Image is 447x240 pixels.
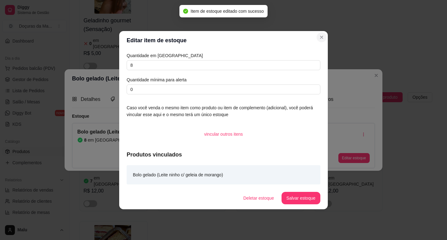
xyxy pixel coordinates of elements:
[183,9,188,14] span: check-circle
[199,128,248,140] button: vincular outros itens
[127,104,320,118] article: Caso você venda o mesmo item como produto ou item de complemento (adicional), você poderá vincula...
[127,76,320,83] article: Quantidade mínima para alerta
[119,31,328,50] header: Editar item de estoque
[127,150,320,159] article: Produtos vinculados
[317,32,327,42] button: Close
[133,171,223,178] article: Bolo gelado (Leite ninho c/ geleia de morango)
[238,192,279,204] button: Deletar estoque
[127,52,320,59] article: Quantidade em [GEOGRAPHIC_DATA]
[282,192,320,204] button: Salvar estoque
[191,9,264,14] span: Item de estoque editado com sucesso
